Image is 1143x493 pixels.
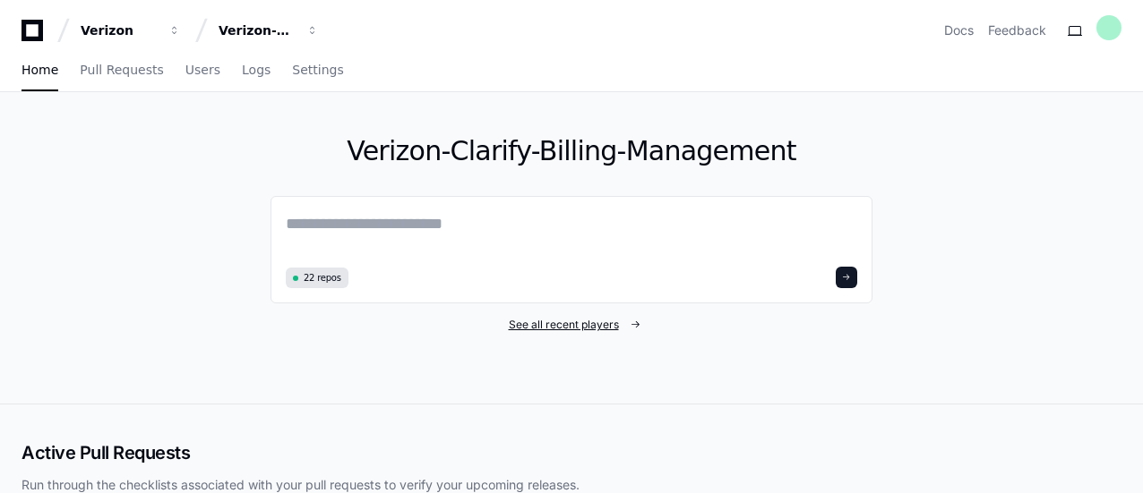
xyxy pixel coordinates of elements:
span: Logs [242,64,271,75]
h1: Verizon-Clarify-Billing-Management [271,135,872,167]
button: Verizon [73,14,188,47]
button: Verizon-Clarify-Billing-Management [211,14,326,47]
div: Verizon [81,21,158,39]
a: Pull Requests [80,50,163,91]
button: Feedback [988,21,1046,39]
span: Home [21,64,58,75]
div: Verizon-Clarify-Billing-Management [219,21,296,39]
a: Users [185,50,220,91]
span: Settings [292,64,343,75]
span: Pull Requests [80,64,163,75]
span: Users [185,64,220,75]
a: See all recent players [271,318,872,332]
a: Docs [944,21,974,39]
span: 22 repos [304,271,341,285]
a: Home [21,50,58,91]
a: Logs [242,50,271,91]
a: Settings [292,50,343,91]
h2: Active Pull Requests [21,440,1122,465]
span: See all recent players [509,318,619,332]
